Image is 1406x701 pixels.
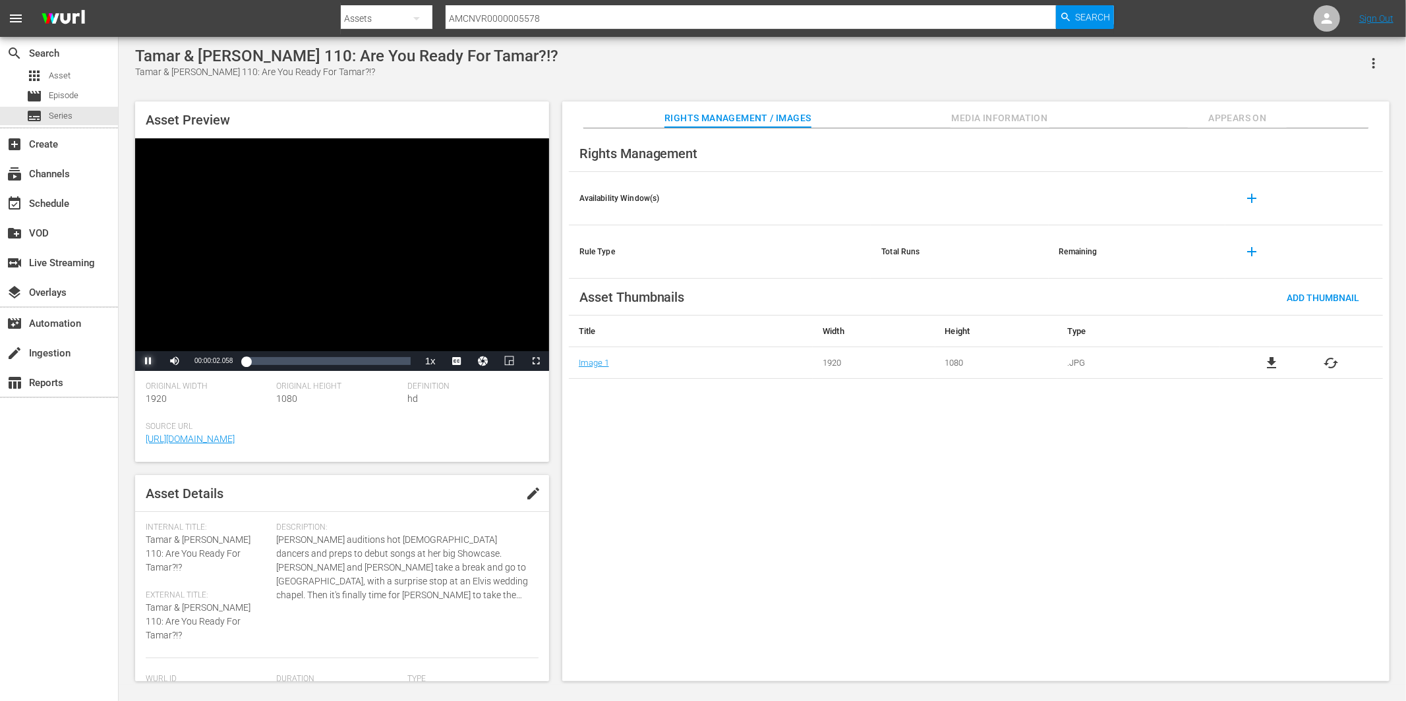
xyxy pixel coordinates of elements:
[569,225,871,279] th: Rule Type
[146,602,250,640] span: Tamar & [PERSON_NAME] 110: Are You Ready For Tamar?!?
[146,674,270,685] span: Wurl Id
[1057,316,1220,347] th: Type
[935,316,1057,347] th: Height
[7,345,22,361] span: Ingestion
[7,196,22,211] span: Schedule
[407,381,532,392] span: Definition
[407,674,532,685] span: Type
[1076,5,1111,29] span: Search
[7,225,22,241] span: VOD
[49,109,73,123] span: Series
[1236,236,1268,267] button: add
[1244,190,1260,206] span: add
[935,347,1057,379] td: 1080
[1049,225,1226,279] th: Remaining
[135,351,161,371] button: Pause
[871,225,1048,279] th: Total Runs
[7,316,22,331] span: Automation
[146,534,250,573] span: Tamar & [PERSON_NAME] 110: Are You Ready For Tamar?!?
[49,89,78,102] span: Episode
[7,45,22,61] span: Search
[277,674,401,685] span: Duration
[26,88,42,104] span: Episode
[135,138,549,371] div: Video Player
[496,351,523,371] button: Picture-in-Picture
[1057,347,1220,379] td: .JPG
[517,478,549,509] button: edit
[407,393,418,404] span: hd
[135,65,558,79] div: Tamar & [PERSON_NAME] 110: Are You Ready For Tamar?!?
[1236,182,1268,214] button: add
[7,375,22,391] span: Reports
[146,112,230,128] span: Asset Preview
[525,486,541,501] span: edit
[49,69,71,82] span: Asset
[146,486,223,501] span: Asset Details
[1276,285,1370,309] button: Add Thumbnail
[579,358,609,368] a: Image 1
[146,381,270,392] span: Original Width
[7,166,22,182] span: Channels
[1264,355,1279,371] a: file_download
[1324,355,1339,371] button: cached
[277,522,532,533] span: Description:
[444,351,470,371] button: Captions
[569,316,813,347] th: Title
[1244,244,1260,260] span: add
[1056,5,1114,29] button: Search
[146,422,532,432] span: Source Url
[277,533,532,602] span: [PERSON_NAME] auditions hot [DEMOGRAPHIC_DATA] dancers and preps to debut songs at her big Showca...
[579,146,698,161] span: Rights Management
[146,434,235,444] a: [URL][DOMAIN_NAME]
[664,110,811,126] span: Rights Management / Images
[161,351,188,371] button: Mute
[194,357,233,364] span: 00:00:02.058
[135,47,558,65] div: Tamar & [PERSON_NAME] 110: Are You Ready For Tamar?!?
[32,3,95,34] img: ans4CAIJ8jUAAAAAAAAAAAAAAAAAAAAAAAAgQb4GAAAAAAAAAAAAAAAAAAAAAAAAJMjXAAAAAAAAAAAAAAAAAAAAAAAAgAT5G...
[7,136,22,152] span: Create
[523,351,549,371] button: Fullscreen
[951,110,1049,126] span: Media Information
[579,289,685,305] span: Asset Thumbnails
[1359,13,1393,24] a: Sign Out
[146,393,167,404] span: 1920
[7,285,22,300] span: Overlays
[569,172,871,225] th: Availability Window(s)
[146,590,270,601] span: External Title:
[470,351,496,371] button: Jump To Time
[417,351,444,371] button: Playback Rate
[26,68,42,84] span: Asset
[146,522,270,533] span: Internal Title:
[813,316,935,347] th: Width
[7,255,22,271] span: Live Streaming
[26,108,42,124] span: Series
[277,381,401,392] span: Original Height
[813,347,935,379] td: 1920
[277,393,298,404] span: 1080
[246,357,410,365] div: Progress Bar
[8,11,24,26] span: menu
[1188,110,1287,126] span: Appears On
[1276,293,1370,303] span: Add Thumbnail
